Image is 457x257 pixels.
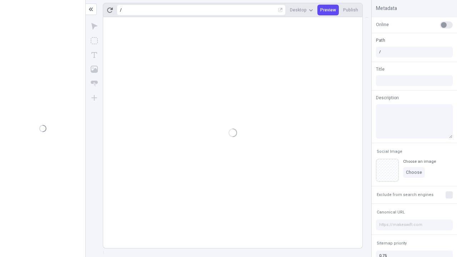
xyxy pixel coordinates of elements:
button: Publish [340,5,361,15]
div: / [120,7,122,13]
button: Button [88,77,101,90]
button: Choose [403,167,425,178]
button: Desktop [287,5,316,15]
div: Choose an image [403,159,436,164]
button: Preview [317,5,339,15]
button: Sitemap priority [375,239,408,248]
span: Social Image [377,149,402,154]
button: Social Image [375,147,404,156]
button: Box [88,34,101,47]
button: Canonical URL [375,208,406,217]
span: Title [376,66,385,72]
span: Online [376,21,389,28]
span: Canonical URL [377,210,405,215]
span: Choose [406,170,422,175]
span: Description [376,95,399,101]
span: Exclude from search engines [377,192,433,197]
span: Desktop [290,7,307,13]
button: Image [88,63,101,76]
span: Preview [320,7,336,13]
button: Text [88,49,101,61]
span: Sitemap priority [377,241,407,246]
span: Path [376,37,385,44]
input: https://makeswift.com [376,220,453,230]
span: Publish [343,7,358,13]
button: Exclude from search engines [375,191,435,199]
